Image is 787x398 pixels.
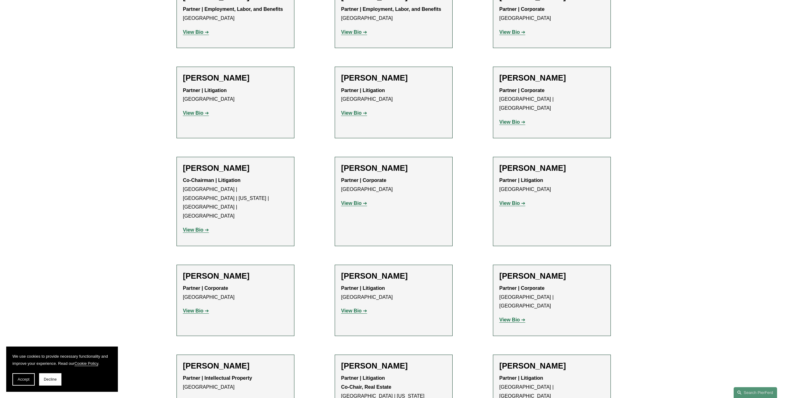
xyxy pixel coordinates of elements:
strong: Partner | Litigation [341,285,385,291]
p: [GEOGRAPHIC_DATA] [183,374,288,392]
p: [GEOGRAPHIC_DATA] [341,5,446,23]
p: [GEOGRAPHIC_DATA] | [GEOGRAPHIC_DATA] | [US_STATE] | [GEOGRAPHIC_DATA] | [GEOGRAPHIC_DATA] [183,176,288,221]
p: [GEOGRAPHIC_DATA] | [GEOGRAPHIC_DATA] [499,86,604,113]
strong: View Bio [499,29,520,35]
button: Decline [39,373,61,386]
strong: Partner | Employment, Labor, and Benefits [341,7,441,12]
a: View Bio [341,110,367,116]
strong: Partner | Intellectual Property [183,375,252,381]
a: View Bio [341,29,367,35]
strong: Partner | Corporate [499,88,545,93]
a: View Bio [499,317,525,322]
strong: Partner | Litigation [341,88,385,93]
strong: View Bio [183,29,203,35]
strong: View Bio [341,29,362,35]
strong: View Bio [341,110,362,116]
a: View Bio [183,29,209,35]
strong: View Bio [499,317,520,322]
a: View Bio [183,308,209,313]
a: View Bio [341,201,367,206]
strong: Partner | Litigation [183,88,227,93]
h2: [PERSON_NAME] [341,361,446,371]
strong: Partner | Employment, Labor, and Benefits [183,7,283,12]
p: [GEOGRAPHIC_DATA] [499,5,604,23]
h2: [PERSON_NAME] [183,73,288,83]
a: Search this site [734,387,777,398]
strong: View Bio [499,201,520,206]
span: Decline [44,377,57,382]
strong: View Bio [341,308,362,313]
strong: View Bio [183,227,203,232]
strong: Partner | Litigation Co-Chair, Real Estate [341,375,391,390]
strong: Partner | Litigation [499,375,543,381]
strong: Partner | Corporate [341,178,387,183]
strong: View Bio [183,110,203,116]
strong: Partner | Corporate [183,285,228,291]
strong: Co-Chairman | Litigation [183,178,241,183]
strong: Partner | Corporate [499,7,545,12]
h2: [PERSON_NAME] [499,361,604,371]
a: View Bio [183,227,209,232]
p: [GEOGRAPHIC_DATA] | [GEOGRAPHIC_DATA] [499,284,604,311]
a: View Bio [183,110,209,116]
p: [GEOGRAPHIC_DATA] [341,284,446,302]
strong: Partner | Litigation [499,178,543,183]
strong: View Bio [183,308,203,313]
button: Accept [12,373,35,386]
p: [GEOGRAPHIC_DATA] [183,86,288,104]
a: View Bio [499,29,525,35]
h2: [PERSON_NAME] [341,73,446,83]
h2: [PERSON_NAME] [499,73,604,83]
a: Cookie Policy [74,361,98,366]
h2: [PERSON_NAME] [499,163,604,173]
h2: [PERSON_NAME] [183,271,288,281]
h2: [PERSON_NAME] [499,271,604,281]
strong: View Bio [499,119,520,125]
h2: [PERSON_NAME] [341,163,446,173]
p: [GEOGRAPHIC_DATA] [341,86,446,104]
p: We use cookies to provide necessary functionality and improve your experience. Read our . [12,353,112,367]
span: Accept [18,377,29,382]
a: View Bio [499,201,525,206]
h2: [PERSON_NAME] [341,271,446,281]
strong: Partner | Corporate [499,285,545,291]
h2: [PERSON_NAME] [183,361,288,371]
h2: [PERSON_NAME] [183,163,288,173]
p: [GEOGRAPHIC_DATA] [499,176,604,194]
strong: View Bio [341,201,362,206]
a: View Bio [341,308,367,313]
p: [GEOGRAPHIC_DATA] [341,176,446,194]
section: Cookie banner [6,347,118,392]
p: [GEOGRAPHIC_DATA] [183,5,288,23]
p: [GEOGRAPHIC_DATA] [183,284,288,302]
a: View Bio [499,119,525,125]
